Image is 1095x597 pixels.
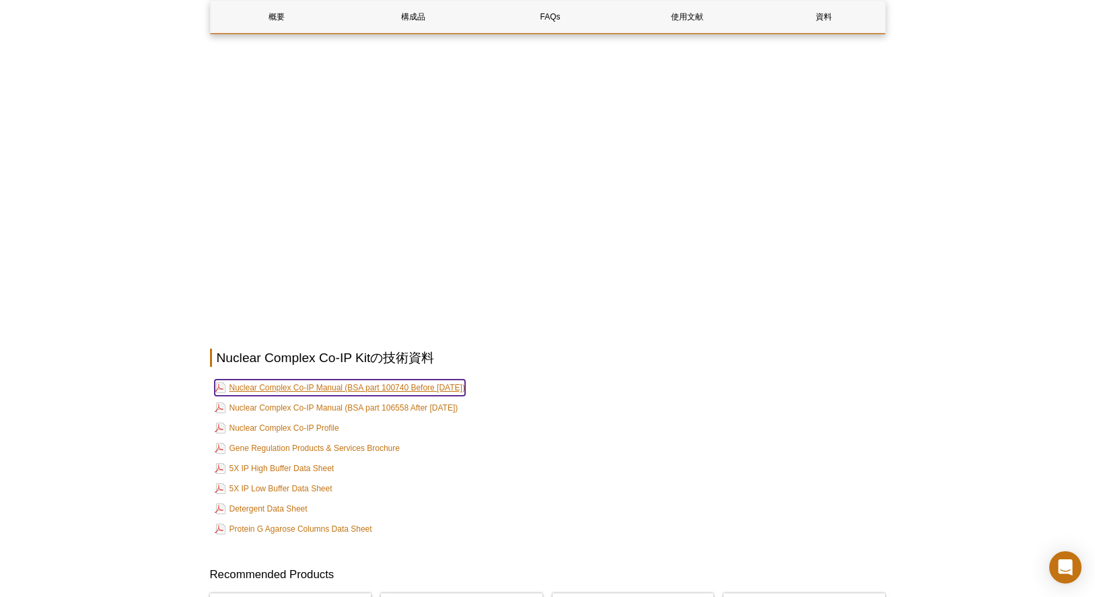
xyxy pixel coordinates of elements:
[210,349,886,367] h2: Nuclear Complex Co-IP Kitの技術資料
[215,380,465,396] a: Nuclear Complex Co-IP Manual (BSA part 100740 Before [DATE])
[215,440,400,456] a: Gene Regulation Products & Services Brochure
[215,420,339,436] a: Nuclear Complex Co-IP Profile
[484,1,616,33] a: FAQs
[211,1,343,33] a: 概要
[215,460,334,477] a: 5X IP High Buffer Data Sheet
[621,1,753,33] a: 使用文献
[757,1,890,33] a: 資料
[347,1,480,33] a: 構成品
[215,400,458,416] a: Nuclear Complex Co-IP Manual (BSA part 106558 After [DATE])
[1049,551,1082,584] div: Open Intercom Messenger
[215,501,308,517] a: Detergent Data Sheet
[215,521,372,537] a: Protein G Agarose Columns Data Sheet
[215,481,332,497] a: 5X IP Low Buffer Data Sheet
[210,567,886,583] h3: Recommended Products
